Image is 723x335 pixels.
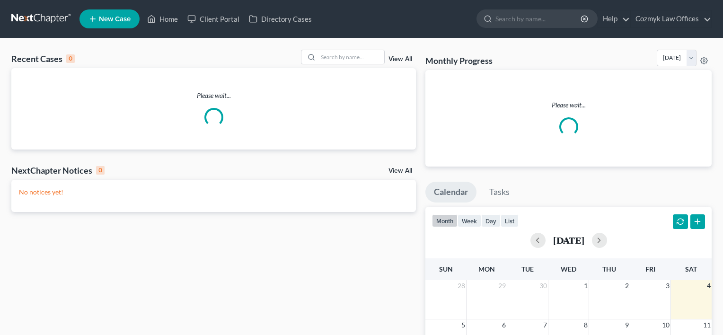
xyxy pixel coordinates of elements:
[645,265,655,273] span: Fri
[631,10,711,27] a: Cozmyk Law Offices
[439,265,453,273] span: Sun
[432,214,458,227] button: month
[624,280,630,291] span: 2
[96,166,105,175] div: 0
[318,50,384,64] input: Search by name...
[598,10,630,27] a: Help
[661,319,670,331] span: 10
[685,265,697,273] span: Sat
[388,167,412,174] a: View All
[501,214,519,227] button: list
[11,53,75,64] div: Recent Cases
[706,280,712,291] span: 4
[99,16,131,23] span: New Case
[495,10,582,27] input: Search by name...
[244,10,317,27] a: Directory Cases
[66,54,75,63] div: 0
[542,319,548,331] span: 7
[561,265,576,273] span: Wed
[183,10,244,27] a: Client Portal
[425,182,476,203] a: Calendar
[521,265,534,273] span: Tue
[583,280,589,291] span: 1
[702,319,712,331] span: 11
[11,165,105,176] div: NextChapter Notices
[553,235,584,245] h2: [DATE]
[538,280,548,291] span: 30
[478,265,495,273] span: Mon
[425,55,493,66] h3: Monthly Progress
[501,319,507,331] span: 6
[11,91,416,100] p: Please wait...
[19,187,408,197] p: No notices yet!
[388,56,412,62] a: View All
[624,319,630,331] span: 9
[460,319,466,331] span: 5
[457,280,466,291] span: 28
[583,319,589,331] span: 8
[497,280,507,291] span: 29
[481,182,518,203] a: Tasks
[458,214,481,227] button: week
[665,280,670,291] span: 3
[481,214,501,227] button: day
[433,100,704,110] p: Please wait...
[602,265,616,273] span: Thu
[142,10,183,27] a: Home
